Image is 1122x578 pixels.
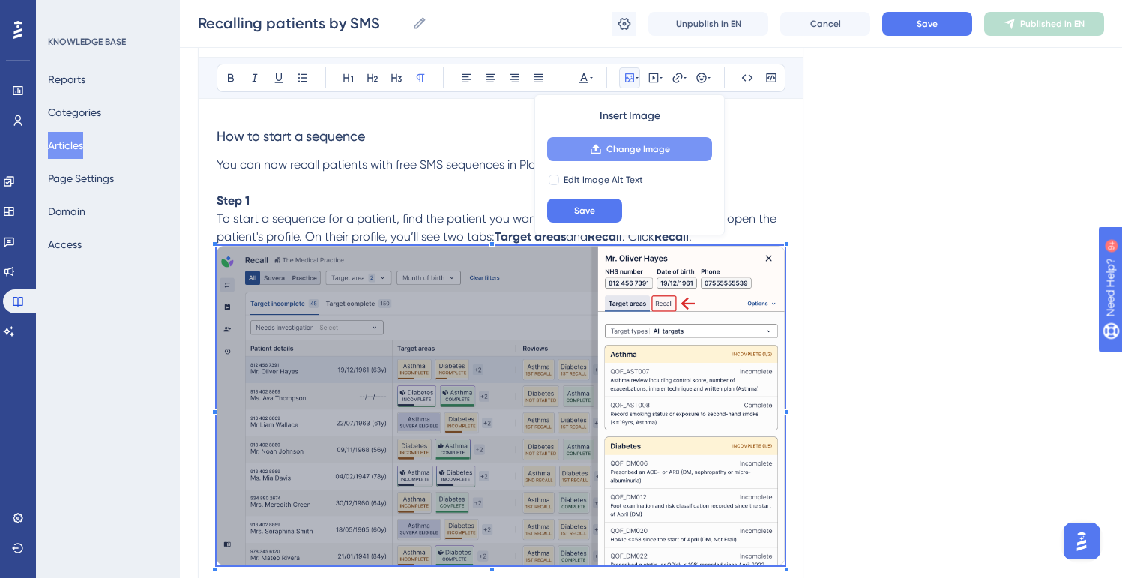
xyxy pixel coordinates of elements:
button: Articles [48,132,83,159]
span: Unpublish in EN [676,18,741,30]
iframe: UserGuiding AI Assistant Launcher [1059,519,1104,564]
strong: Recall [654,229,689,244]
span: Published in EN [1020,18,1085,30]
strong: Recall [588,229,622,244]
span: Save [917,18,938,30]
button: Save [547,199,622,223]
span: You can now recall patients with free SMS sequences in Planner. [217,157,562,172]
button: Access [48,231,82,258]
button: Reports [48,66,85,93]
button: Change Image [547,137,712,161]
button: Cancel [780,12,870,36]
div: 9+ [102,7,111,19]
div: KNOWLEDGE BASE [48,36,126,48]
span: Cancel [810,18,841,30]
button: Categories [48,99,101,126]
span: . Click [622,229,654,244]
button: Save [882,12,972,36]
span: Save [574,205,595,217]
strong: Step 1 [217,193,250,208]
input: Article Name [198,13,406,34]
span: Need Help? [35,4,94,22]
button: Domain [48,198,85,225]
span: and [566,229,588,244]
span: To start a sequence for a patient, find the patient you want to recall on the table and click to ... [217,211,779,244]
span: Edit Image Alt Text [564,174,643,186]
span: . [689,229,692,244]
button: Unpublish in EN [648,12,768,36]
span: Insert Image [600,107,660,125]
button: Published in EN [984,12,1104,36]
span: How to start a sequence [217,128,365,144]
span: Change Image [606,143,670,155]
button: Page Settings [48,165,114,192]
strong: Target areas [495,229,566,244]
